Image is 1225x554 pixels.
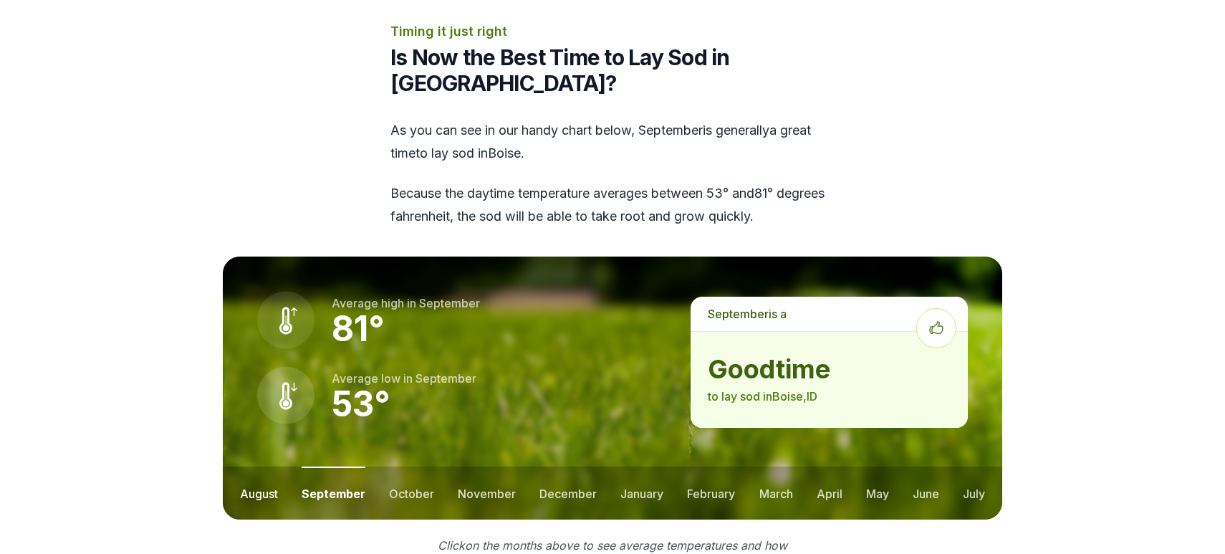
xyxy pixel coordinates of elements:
button: july [963,467,985,520]
strong: 81 ° [332,307,385,350]
button: february [687,467,735,520]
button: january [620,467,663,520]
span: september [708,307,769,321]
button: november [458,467,516,520]
button: december [539,467,597,520]
p: Average high in [332,295,480,312]
p: Because the daytime temperature averages between 53 ° and 81 ° degrees fahrenheit, the sod will b... [390,182,835,228]
p: to lay sod in Boise , ID [708,388,951,405]
button: april [817,467,842,520]
button: october [389,467,434,520]
span: september [419,296,480,310]
button: september [302,467,365,520]
button: march [759,467,793,520]
span: september [415,371,476,386]
button: august [240,467,278,520]
p: is a [691,297,968,331]
h2: Is Now the Best Time to Lay Sod in [GEOGRAPHIC_DATA]? [390,44,835,96]
strong: 53 ° [332,383,390,425]
p: Average low in [332,370,476,387]
button: june [913,467,939,520]
strong: good time [708,355,951,383]
div: As you can see in our handy chart below, is generally a great time to lay sod in Boise . [390,119,835,228]
span: september [638,123,703,138]
button: may [866,467,889,520]
p: Timing it just right [390,22,835,42]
